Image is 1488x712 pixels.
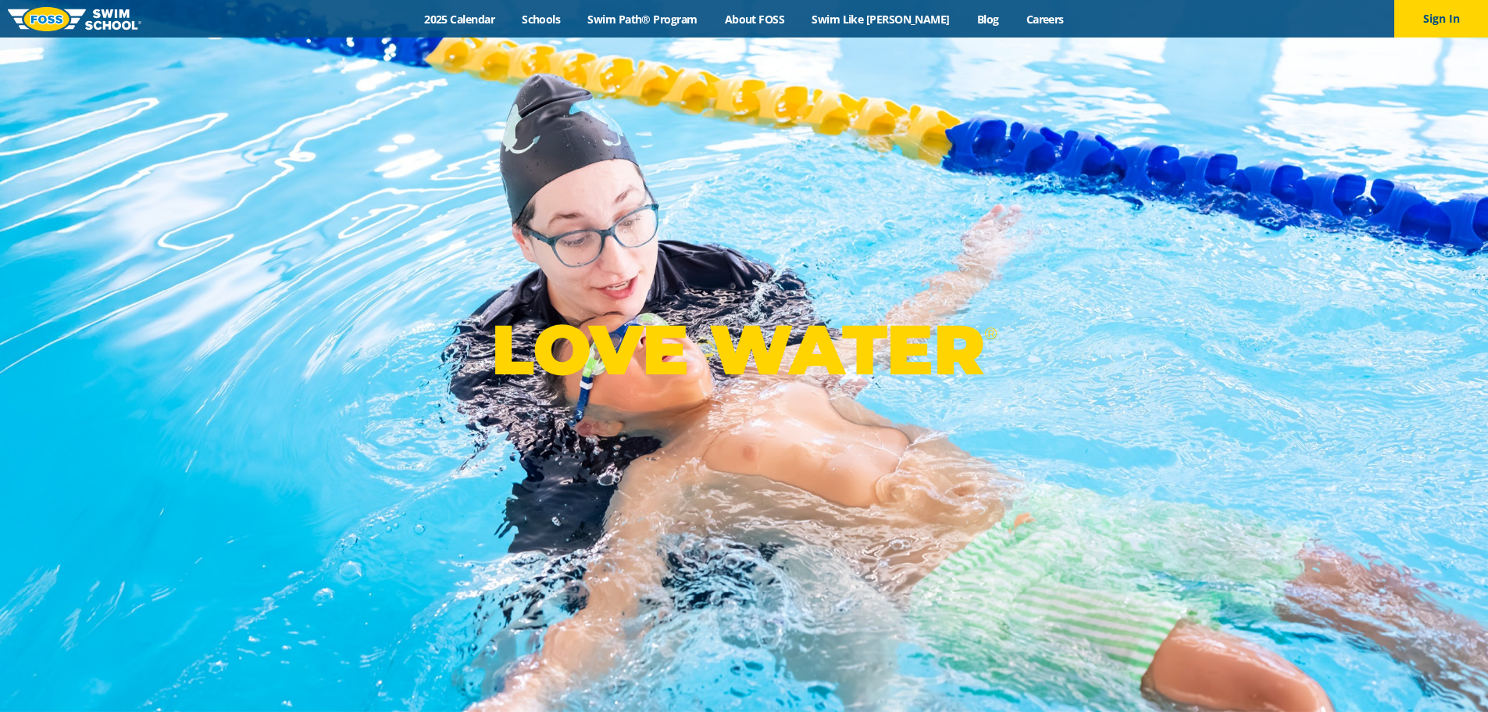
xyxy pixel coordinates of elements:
[574,12,711,27] a: Swim Path® Program
[798,12,964,27] a: Swim Like [PERSON_NAME]
[491,308,997,392] p: LOVE WATER
[508,12,574,27] a: Schools
[1012,12,1077,27] a: Careers
[963,12,1012,27] a: Blog
[411,12,508,27] a: 2025 Calendar
[984,324,997,343] sup: ®
[8,7,141,31] img: FOSS Swim School Logo
[711,12,798,27] a: About FOSS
